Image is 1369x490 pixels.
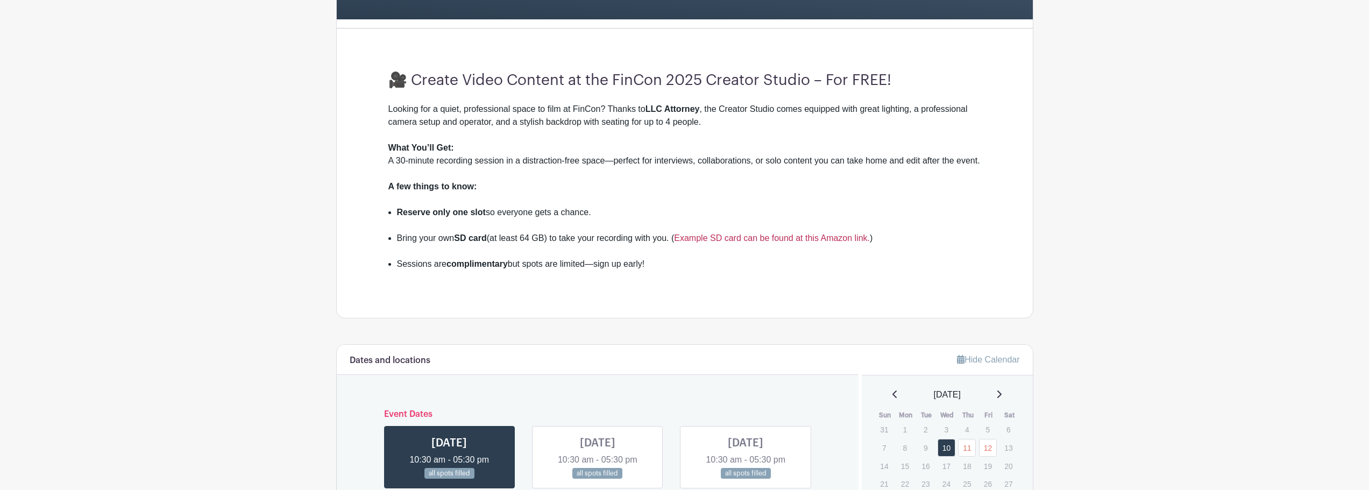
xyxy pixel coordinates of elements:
[896,421,914,438] p: 1
[958,458,976,474] p: 18
[938,458,955,474] p: 17
[917,458,934,474] p: 16
[958,421,976,438] p: 4
[674,233,870,243] a: Example SD card can be found at this Amazon link.
[917,421,934,438] p: 2
[917,439,934,456] p: 9
[979,458,997,474] p: 19
[937,410,958,421] th: Wed
[446,259,508,268] strong: complimentary
[350,356,430,366] h6: Dates and locations
[896,410,917,421] th: Mon
[999,439,1017,456] p: 13
[388,143,454,152] strong: What You’ll Get:
[999,458,1017,474] p: 20
[388,141,981,180] div: A 30-minute recording session in a distraction-free space—perfect for interviews, collaborations,...
[999,421,1017,438] p: 6
[896,458,914,474] p: 15
[875,458,893,474] p: 14
[896,439,914,456] p: 8
[397,206,981,232] li: so everyone gets a chance.
[999,410,1020,421] th: Sat
[979,439,997,457] a: 12
[916,410,937,421] th: Tue
[454,233,486,243] strong: SD card
[979,421,997,438] p: 5
[388,72,981,90] h3: 🎥 Create Video Content at the FinCon 2025 Creator Studio – For FREE!
[875,439,893,456] p: 7
[375,409,820,420] h6: Event Dates
[875,410,896,421] th: Sun
[958,439,976,457] a: 11
[957,355,1019,364] a: Hide Calendar
[978,410,999,421] th: Fri
[938,421,955,438] p: 3
[388,182,477,191] strong: A few things to know:
[875,421,893,438] p: 31
[646,104,700,113] strong: LLC Attorney
[397,258,981,283] li: Sessions are but spots are limited—sign up early!
[934,388,961,401] span: [DATE]
[388,103,981,141] div: Looking for a quiet, professional space to film at FinCon? Thanks to , the Creator Studio comes e...
[397,232,981,258] li: Bring your own (at least 64 GB) to take your recording with you. ( )
[938,439,955,457] a: 10
[957,410,978,421] th: Thu
[397,208,486,217] strong: Reserve only one slot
